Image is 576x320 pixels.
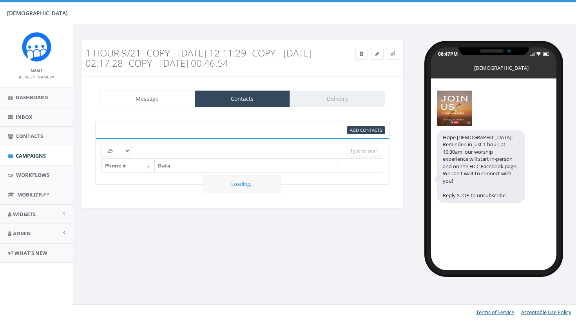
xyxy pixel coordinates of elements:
small: [PERSON_NAME] [19,74,54,80]
span: What's New [14,249,47,256]
span: Send Test Message [390,50,395,57]
a: Acceptable Use Policy [521,309,571,316]
div: Loading... [203,175,281,193]
input: Type to search [346,145,383,156]
span: CSV files only [350,127,382,133]
a: Message [100,91,195,107]
a: Terms of Service [476,309,514,316]
span: Delete Campaign [360,50,363,57]
span: Edit Campaign [375,50,379,57]
h3: 1 hour 9/21- Copy - [DATE] 12:11:29- Copy - [DATE] 02:17:28- Copy - [DATE] 00:46:54 [85,48,318,69]
div: Hope [DEMOGRAPHIC_DATA]: Reminder, in just 1 hour, at 10:30am, our worship experience will start ... [437,130,525,203]
span: Campaigns [16,152,46,159]
th: Data [155,159,337,173]
a: Add Contacts [347,126,385,135]
span: Dashboard [16,94,48,101]
span: Inbox [16,113,33,120]
a: [PERSON_NAME] [19,73,54,80]
span: Workflows [16,171,49,178]
span: Contacts [16,133,43,140]
div: 08:47PM [438,51,458,57]
span: [DEMOGRAPHIC_DATA] [7,9,68,17]
div: [DEMOGRAPHIC_DATA] [474,64,513,68]
span: Add Contacts [350,127,382,133]
a: Contacts [195,91,290,107]
span: MobilizeU™ [17,191,49,198]
small: Name [31,68,43,73]
img: Rally_Corp_Icon.png [22,32,51,62]
th: Phone # [102,159,155,173]
span: Widgets [13,211,36,218]
span: Admin [13,230,31,237]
